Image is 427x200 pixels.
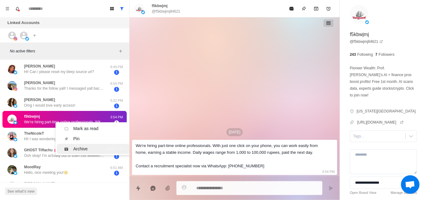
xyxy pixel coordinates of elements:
p: Thanks for the follow yall! I messaged yall back on Twitter a while ago but never heard back from... [24,86,104,91]
img: picture [25,37,29,41]
p: TheNicoleT [24,131,44,136]
button: Menu [2,4,12,14]
a: Open Board View [350,190,376,195]
p: Hi! Can i please reset my blerp source url? [24,69,94,75]
img: picture [135,4,144,14]
p: [PERSON_NAME] [24,181,55,186]
p: MoodRay [24,164,41,170]
span: 1 [114,104,119,108]
p: 7 [375,52,378,57]
img: picture [7,132,17,141]
img: picture [350,5,368,23]
button: Add media [162,182,174,194]
a: [URL][DOMAIN_NAME] [357,120,404,125]
p: Followers [379,52,395,57]
div: Ctrl ⇧ A [107,146,122,152]
p: Omg I would love early access! [24,103,75,108]
p: Linked Accounts [7,20,39,26]
img: picture [7,165,17,174]
p: Pioneer Wealth: Prof. [PERSON_NAME]’s AI + finance pros boost profits! Free 1st month. AI scans d... [350,65,417,99]
button: Add reminder [322,2,335,15]
span: 1 [114,87,119,92]
img: picture [365,20,369,24]
p: 6:54 PM [109,81,124,86]
p: 5:22 PM [109,98,124,103]
img: picture [141,10,145,14]
p: [PERSON_NAME] [24,97,55,103]
p: [DATE] [226,128,243,136]
div: Ctrl ⇧ U [106,125,122,132]
button: Reply with AI [147,182,159,194]
div: Pin [73,136,80,142]
p: Following [357,52,373,57]
button: Add filters [117,47,124,55]
button: Send message [325,182,337,194]
button: Quick replies [132,182,144,194]
button: Board View [107,4,117,14]
p: We're hiring part-time online professionals. With just one click on your phone, you can work easi... [24,119,104,125]
p: Ooh okay! I’m actually out of town this weekend but I would love to take a look at your calendar ... [24,153,104,158]
a: Open chat [401,175,420,194]
img: picture [14,154,17,158]
span: 1 [114,120,119,125]
p: No active filters [10,48,117,54]
img: picture [7,98,17,107]
button: Add account [31,32,38,39]
a: @f5kbwjmj84621 [350,39,383,44]
p: Hello, nice meeting you!😊 [24,170,68,175]
p: 8:49 PM [109,64,124,70]
p: 243 [350,52,356,57]
button: Pin [298,2,310,15]
p: 3:54 PM [322,168,335,175]
img: picture [7,148,17,157]
p: GHOST Tiffachu 💕 [24,147,58,153]
div: Mark as read [73,125,99,132]
button: See what's new [5,188,37,195]
div: Ctrl ⇧ P [107,136,122,142]
img: picture [14,71,17,74]
img: picture [14,171,17,175]
a: Manage Statuses [391,190,417,195]
ul: Menu [56,122,131,155]
p: [US_STATE][GEOGRAPHIC_DATA] [357,108,416,114]
p: f5kbwjmj [24,114,40,119]
img: picture [14,138,17,141]
img: picture [7,64,17,74]
img: picture [14,87,17,91]
p: f5kbwjmj [350,31,369,38]
p: 3:54 PM [109,115,124,120]
button: Archive [310,2,322,15]
p: [PERSON_NAME] [24,63,55,69]
span: 1 [114,171,119,176]
img: picture [7,81,17,90]
p: @f5kbwjmj84621 [152,9,180,14]
div: Archive [73,146,88,152]
button: Notifications [12,4,22,14]
div: We're hiring part-time online professionals. With just one click on your phone, you can work easi... [136,142,324,169]
img: picture [14,104,17,108]
img: picture [14,37,17,41]
p: Hi! I was wondering if there will be any sort of TwitchCon x Blerpy party in [GEOGRAPHIC_DATA]?! [24,136,104,142]
img: picture [7,115,17,124]
p: f5kbwjmj [152,3,168,9]
img: picture [7,182,17,191]
p: [PERSON_NAME] [24,80,55,86]
p: 6:51 AM [109,165,124,170]
button: Show all conversations [117,4,127,14]
button: Mark as read [285,2,298,15]
p: Fri [109,182,124,187]
img: picture [14,121,17,124]
span: 1 [114,154,119,159]
span: 1 [114,70,119,75]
